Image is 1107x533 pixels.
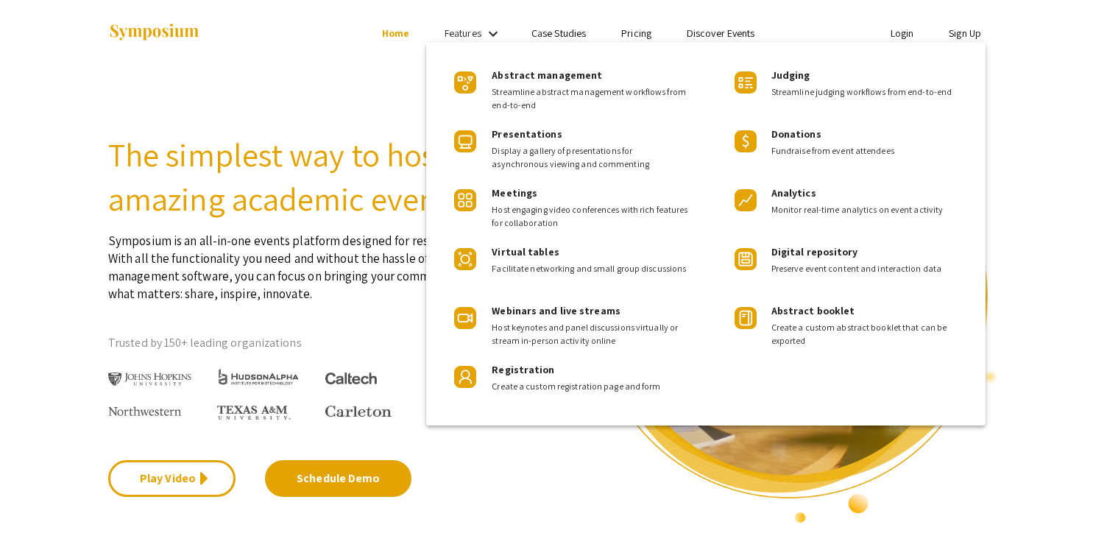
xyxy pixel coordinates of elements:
[771,144,964,158] span: Fundraise from event attendees
[492,127,562,141] span: Presentations
[492,203,690,230] span: Host engaging video conferences with rich features for collaboration
[771,203,964,216] span: Monitor real-time analytics on event activity
[771,245,858,258] span: Digital repository
[492,380,690,393] span: Create a custom registration page and form
[492,68,602,82] span: Abstract management
[735,71,757,93] img: Product Icon
[454,130,476,152] img: Product Icon
[492,262,690,275] span: Facilitate networking and small group discussions
[492,304,620,317] span: Webinars and live streams
[492,144,690,171] span: Display a gallery of presentations for asynchronous viewing and commenting
[771,321,964,347] span: Create a custom abstract booklet that can be exported
[771,304,855,317] span: Abstract booklet
[771,127,821,141] span: Donations
[492,186,537,200] span: Meetings
[771,186,816,200] span: Analytics
[454,189,476,211] img: Product Icon
[492,245,559,258] span: Virtual tables
[454,307,476,329] img: Product Icon
[454,248,476,270] img: Product Icon
[492,363,554,376] span: Registration
[454,71,476,93] img: Product Icon
[771,68,810,82] span: Judging
[771,85,964,99] span: Streamline judging workflows from end-to-end
[771,262,964,275] span: Preserve event content and interaction data
[492,321,690,347] span: Host keynotes and panel discussions virtually or stream in-person activity online
[735,189,757,211] img: Product Icon
[735,307,757,329] img: Product Icon
[492,85,690,112] span: Streamline abstract management workflows from end-to-end
[454,366,476,388] img: Product Icon
[735,130,757,152] img: Product Icon
[735,248,757,270] img: Product Icon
